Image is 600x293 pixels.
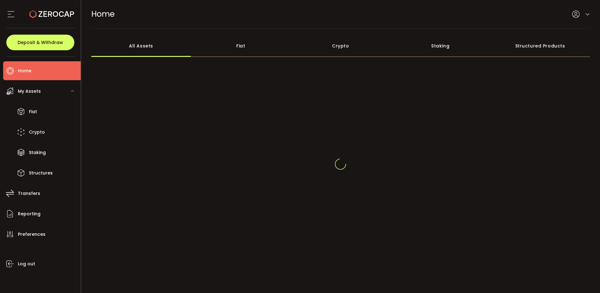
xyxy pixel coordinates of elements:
[291,35,390,57] div: Crypto
[29,128,45,137] span: Crypto
[29,107,37,116] span: Fiat
[191,35,291,57] div: Fiat
[18,230,46,239] span: Preferences
[29,169,53,178] span: Structures
[18,87,41,96] span: My Assets
[18,209,40,218] span: Reporting
[18,189,40,198] span: Transfers
[18,40,63,45] span: Deposit & Withdraw
[91,35,191,57] div: All Assets
[91,8,115,19] span: Home
[490,35,590,57] div: Structured Products
[6,35,74,50] button: Deposit & Withdraw
[390,35,490,57] div: Staking
[18,259,35,268] span: Log out
[18,66,31,75] span: Home
[29,148,46,157] span: Staking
